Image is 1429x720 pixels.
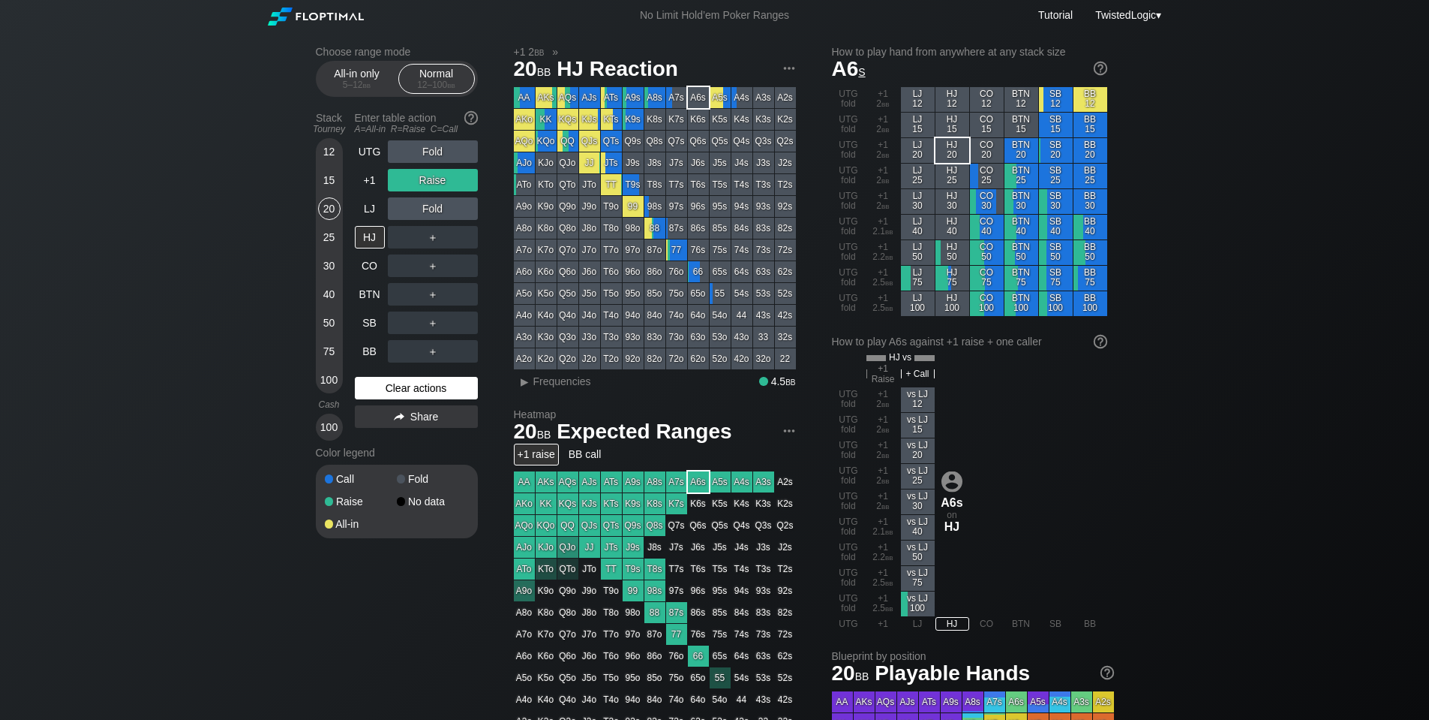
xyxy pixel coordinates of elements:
[775,131,796,152] div: Q2s
[447,80,455,90] span: bb
[901,189,935,214] div: LJ 30
[731,152,752,173] div: J4s
[753,283,774,304] div: 53s
[1039,291,1073,316] div: SB 100
[775,87,796,108] div: A2s
[579,283,600,304] div: J5o
[901,240,935,265] div: LJ 50
[832,266,866,291] div: UTG fold
[579,305,600,326] div: J4o
[536,131,557,152] div: KQo
[1004,113,1038,137] div: BTN 15
[644,261,665,282] div: 86o
[688,305,709,326] div: 64o
[536,327,557,348] div: K3o
[355,312,385,334] div: SB
[666,327,687,348] div: 73o
[644,109,665,130] div: K8s
[775,109,796,130] div: K2s
[316,46,478,58] h2: Choose range mode
[557,87,578,108] div: AQs
[536,174,557,195] div: KTo
[644,218,665,239] div: 88
[710,239,731,261] div: 75s
[710,152,731,173] div: J5s
[536,109,557,130] div: KK
[901,291,935,316] div: LJ 100
[688,87,709,108] div: A6s
[557,239,578,261] div: Q7o
[644,239,665,261] div: 87o
[935,87,969,112] div: HJ 12
[268,8,364,26] img: Floptimal logo
[710,174,731,195] div: T5s
[318,255,341,277] div: 30
[644,305,665,326] div: 84o
[355,255,385,277] div: CO
[579,131,600,152] div: QJs
[601,131,622,152] div: QTs
[557,196,578,217] div: Q9o
[397,474,469,484] div: Fold
[710,305,731,326] div: 54o
[970,215,1004,239] div: CO 40
[557,261,578,282] div: Q6o
[753,174,774,195] div: T3s
[688,152,709,173] div: J6s
[935,164,969,188] div: HJ 25
[601,174,622,195] div: TT
[318,140,341,163] div: 12
[881,98,890,109] span: bb
[394,413,404,421] img: share.864f2f62.svg
[688,109,709,130] div: K6s
[514,131,535,152] div: AQo
[514,283,535,304] div: A5o
[731,283,752,304] div: 54s
[731,327,752,348] div: 43o
[970,189,1004,214] div: CO 30
[514,196,535,217] div: A9o
[1004,240,1038,265] div: BTN 50
[970,164,1004,188] div: CO 25
[666,239,687,261] div: 77
[941,471,962,492] img: icon-avatar.b40e07d9.svg
[512,58,554,83] span: 20
[579,174,600,195] div: JTo
[1039,215,1073,239] div: SB 40
[935,215,969,239] div: HJ 40
[1004,266,1038,291] div: BTN 75
[1073,215,1107,239] div: BB 40
[579,152,600,173] div: JJ
[753,152,774,173] div: J3s
[1039,240,1073,265] div: SB 50
[753,109,774,130] div: K3s
[1004,291,1038,316] div: BTN 100
[731,305,752,326] div: 44
[710,87,731,108] div: A5s
[557,327,578,348] div: Q3o
[935,291,969,316] div: HJ 100
[832,189,866,214] div: UTG fold
[866,87,900,112] div: +1 2
[318,416,341,438] div: 100
[666,152,687,173] div: J7s
[1039,87,1073,112] div: SB 12
[557,152,578,173] div: QJo
[536,239,557,261] div: K7o
[537,62,551,79] span: bb
[388,197,478,220] div: Fold
[1004,164,1038,188] div: BTN 25
[318,312,341,334] div: 50
[885,226,893,236] span: bb
[1004,189,1038,214] div: BTN 30
[832,215,866,239] div: UTG fold
[1073,164,1107,188] div: BB 25
[579,218,600,239] div: J8o
[753,261,774,282] div: 63s
[644,283,665,304] div: 85o
[970,266,1004,291] div: CO 75
[514,327,535,348] div: A3o
[935,113,969,137] div: HJ 15
[318,340,341,363] div: 75
[644,174,665,195] div: T8s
